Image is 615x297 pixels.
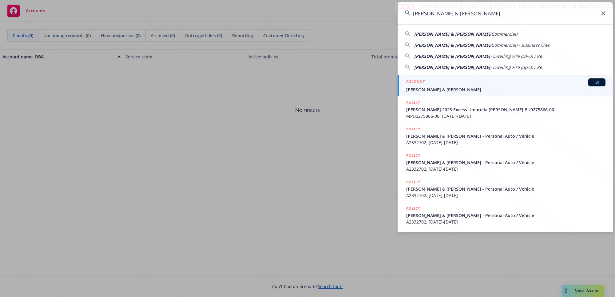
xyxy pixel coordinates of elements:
span: A2332702, [DATE]-[DATE] [406,192,605,199]
span: - Dwelling Fire (dp-3) / Re [490,64,542,70]
h5: ACCOUNT [406,78,425,86]
span: [PERSON_NAME] & [PERSON_NAME] [414,31,490,37]
a: POLICY[PERSON_NAME] & [PERSON_NAME] - Personal Auto / VehicleA2332702, [DATE]-[DATE] [398,149,613,176]
span: - Dwelling Fire (DP-3) / Re [490,53,542,59]
h5: POLICY [406,100,420,106]
span: [PERSON_NAME] & [PERSON_NAME] [414,64,490,70]
span: [PERSON_NAME] & [PERSON_NAME] - Personal Auto / Vehicle [406,133,605,139]
span: [PERSON_NAME] & [PERSON_NAME] - Personal Auto / Vehicle [406,186,605,192]
span: [PERSON_NAME] & [PERSON_NAME] [414,53,490,59]
h5: POLICY [406,126,420,132]
h5: POLICY [406,179,420,185]
span: A2332702, [DATE]-[DATE] [406,166,605,172]
span: [PERSON_NAME] & [PERSON_NAME] - Personal Auto / Vehicle [406,159,605,166]
a: POLICY[PERSON_NAME] & [PERSON_NAME] - Personal Auto / VehicleA2332702, [DATE]-[DATE] [398,176,613,202]
h5: POLICY [406,205,420,212]
span: A2332702, [DATE]-[DATE] [406,139,605,146]
input: Search... [398,2,613,24]
span: [PERSON_NAME] & [PERSON_NAME] [414,42,490,48]
a: POLICY[PERSON_NAME] & [PERSON_NAME] - Personal Auto / VehicleA2332702, [DATE]-[DATE] [398,202,613,228]
span: A2332702, [DATE]-[DATE] [406,219,605,225]
span: (Commercial) [490,31,517,37]
span: (Commercial) - Business Own [490,42,550,48]
span: [PERSON_NAME] & [PERSON_NAME] [406,86,605,93]
span: [PERSON_NAME] 2025 Excess Umbrella [PERSON_NAME] PU0275866-00 [406,106,605,113]
h5: POLICY [406,152,420,159]
span: [PERSON_NAME] & [PERSON_NAME] - Personal Auto / Vehicle [406,212,605,219]
span: BI [591,80,603,85]
a: ACCOUNTBI[PERSON_NAME] & [PERSON_NAME] [398,75,613,96]
a: POLICY[PERSON_NAME] & [PERSON_NAME] - Personal Auto / VehicleA2332702, [DATE]-[DATE] [398,123,613,149]
span: MPU0275866-00, [DATE]-[DATE] [406,113,605,119]
a: POLICY[PERSON_NAME] 2025 Excess Umbrella [PERSON_NAME] PU0275866-00MPU0275866-00, [DATE]-[DATE] [398,96,613,123]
